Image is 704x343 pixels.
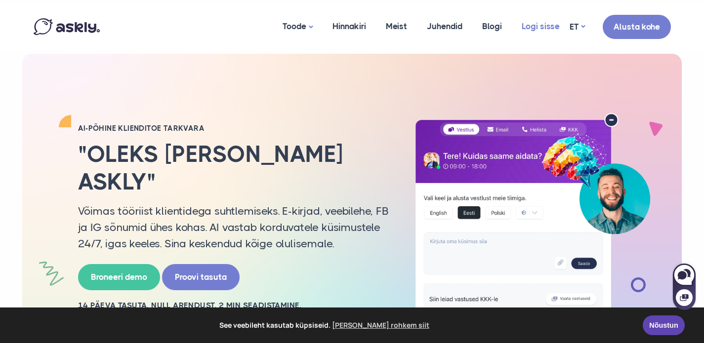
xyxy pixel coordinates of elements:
[376,2,417,50] a: Meist
[273,2,323,51] a: Toode
[331,318,431,333] a: learn more about cookies
[603,15,671,39] a: Alusta kohe
[472,2,512,50] a: Blogi
[323,2,376,50] a: Hinnakiri
[34,18,100,35] img: Askly
[78,123,389,133] h2: AI-PÕHINE KLIENDITOE TARKVARA
[162,264,240,290] a: Proovi tasuta
[512,2,570,50] a: Logi sisse
[417,2,472,50] a: Juhendid
[570,20,585,34] a: ET
[14,318,636,333] span: See veebileht kasutab küpsiseid.
[78,300,389,311] h2: 14 PÄEVA TASUTA. NULL ARENDUST. 2 MIN SEADISTAMINE.
[78,203,389,252] p: Võimas tööriist klientidega suhtlemiseks. E-kirjad, veebilehe, FB ja IG sõnumid ühes kohas. AI va...
[78,264,160,290] a: Broneeri demo
[672,262,697,311] iframe: Askly chat
[78,141,389,195] h2: "Oleks [PERSON_NAME] Askly"
[404,113,661,326] img: AI multilingual chat
[643,315,685,335] a: Nõustun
